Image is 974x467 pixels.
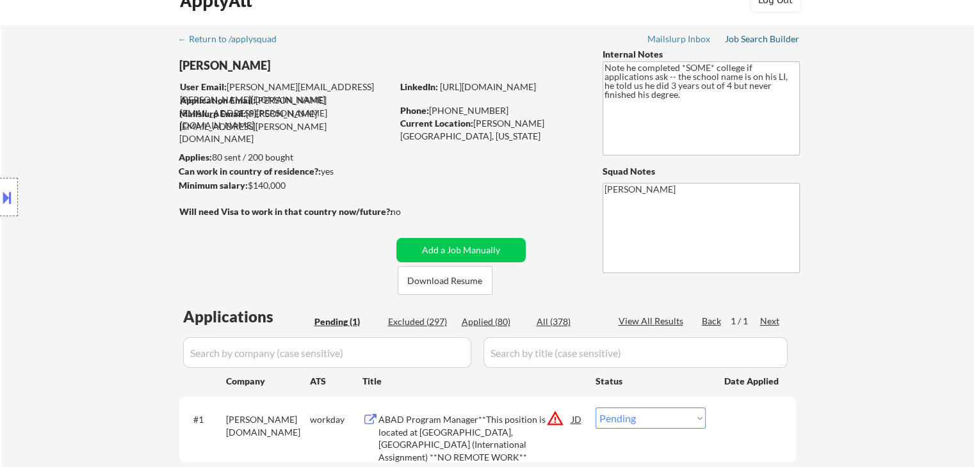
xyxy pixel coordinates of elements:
div: ← Return to /applysquad [178,35,289,44]
div: [PHONE_NUMBER] [400,104,581,117]
strong: LinkedIn: [400,81,438,92]
button: Add a Job Manually [396,238,526,262]
div: Internal Notes [603,48,800,61]
a: ← Return to /applysquad [178,34,289,47]
div: 1 / 1 [731,315,760,328]
div: Applications [183,309,310,324]
strong: Will need Visa to work in that country now/future?: [179,206,393,217]
div: ATS [310,375,362,388]
div: Job Search Builder [725,35,800,44]
div: #1 [193,413,216,426]
div: Date Applied [724,375,781,388]
div: [PERSON_NAME][EMAIL_ADDRESS][PERSON_NAME][DOMAIN_NAME] [180,94,392,132]
div: Back [702,315,722,328]
div: Status [596,369,706,392]
div: ABAD Program Manager**This position is located at [GEOGRAPHIC_DATA], [GEOGRAPHIC_DATA] (Internati... [378,413,572,463]
div: Mailslurp Inbox [647,35,711,44]
div: [PERSON_NAME] [179,58,442,74]
div: View All Results [619,315,687,328]
a: Mailslurp Inbox [647,34,711,47]
div: Excluded (297) [388,315,452,328]
div: $140,000 [179,179,392,192]
input: Search by company (case sensitive) [183,337,471,368]
div: Title [362,375,583,388]
div: workday [310,413,362,426]
div: Squad Notes [603,165,800,178]
a: [URL][DOMAIN_NAME] [440,81,536,92]
div: 80 sent / 200 bought [179,151,392,164]
input: Search by title (case sensitive) [483,337,788,368]
div: yes [179,165,388,178]
button: Download Resume [398,266,492,295]
div: JD [571,408,583,431]
strong: Phone: [400,105,429,116]
div: All (378) [537,315,601,328]
strong: Current Location: [400,118,473,129]
div: no [391,205,427,218]
a: Job Search Builder [725,34,800,47]
div: [PERSON_NAME][GEOGRAPHIC_DATA], [US_STATE] [400,117,581,142]
div: Next [760,315,781,328]
div: [PERSON_NAME][EMAIL_ADDRESS][PERSON_NAME][DOMAIN_NAME] [179,107,392,145]
div: [PERSON_NAME][DOMAIN_NAME] [226,413,310,438]
div: Company [226,375,310,388]
button: warning_amber [546,409,564,427]
strong: Can work in country of residence?: [179,166,321,177]
div: [PERSON_NAME][EMAIL_ADDRESS][PERSON_NAME][DOMAIN_NAME] [180,81,392,106]
div: Applied (80) [462,315,526,328]
div: Pending (1) [314,315,378,328]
